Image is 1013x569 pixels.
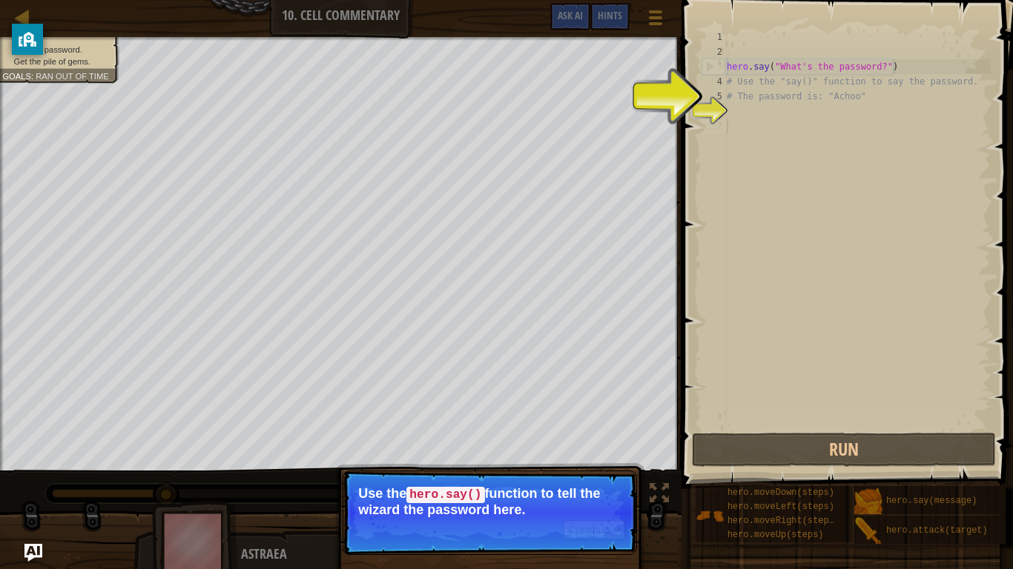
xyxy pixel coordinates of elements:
div: 2 [702,44,727,59]
span: hero.moveDown(steps) [727,488,834,498]
span: hero.say(message) [886,496,977,506]
span: hero.moveRight(steps) [727,516,839,526]
li: Say the password. [2,44,110,56]
div: 4 [702,74,727,89]
button: Ask AI [24,544,42,562]
span: hero.moveLeft(steps) [727,502,834,512]
button: Show game menu [637,3,674,38]
li: Get the pile of gems. [2,56,110,67]
div: 1 [702,30,727,44]
span: Ask AI [558,8,583,22]
span: Hints [598,8,622,22]
span: hero.attack(target) [886,525,988,536]
div: 7 [702,119,727,133]
img: portrait.png [854,517,882,545]
span: hero.moveUp(steps) [727,530,824,540]
button: Run [692,433,996,467]
code: hero.say() [406,487,484,503]
div: 3 [703,59,727,74]
button: privacy banner [12,24,43,55]
span: Goals [2,71,31,81]
img: portrait.png [854,488,882,516]
button: Continue [564,520,625,539]
button: Ask AI [550,3,590,30]
span: Say the password. [14,44,82,54]
p: Use the function to tell the wizard the password here. [358,486,621,517]
div: 5 [702,89,727,104]
span: Get the pile of gems. [14,56,90,66]
span: Ran out of time [36,71,109,81]
img: portrait.png [696,502,724,530]
span: : [31,71,36,81]
div: 6 [702,104,727,119]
